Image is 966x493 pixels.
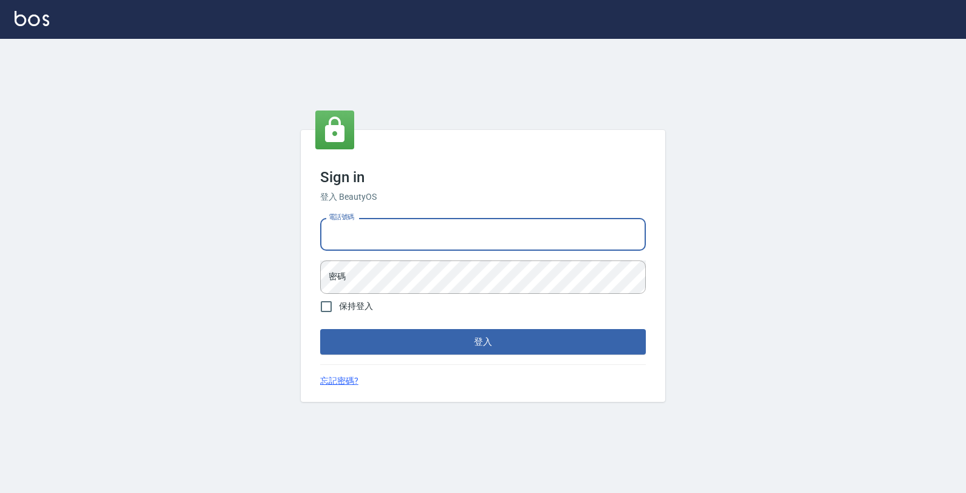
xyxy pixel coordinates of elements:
span: 保持登入 [339,300,373,313]
img: Logo [15,11,49,26]
h3: Sign in [320,169,646,186]
a: 忘記密碼? [320,375,358,387]
label: 電話號碼 [329,212,354,222]
button: 登入 [320,329,646,355]
h6: 登入 BeautyOS [320,191,646,203]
